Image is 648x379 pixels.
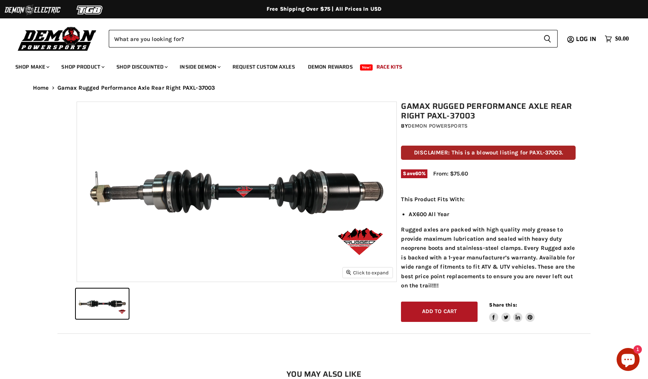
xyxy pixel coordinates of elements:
[33,370,615,379] h2: You may also like
[601,33,633,44] a: $0.00
[15,25,99,52] img: Demon Powersports
[111,59,172,75] a: Shop Discounted
[227,59,301,75] a: Request Custom Axles
[489,302,517,308] span: Share this:
[433,170,468,177] span: From: $75.60
[109,30,537,48] input: Search
[371,59,408,75] a: Race Kits
[343,267,393,278] button: Click to expand
[401,102,576,121] h1: Gamax Rugged Performance Axle Rear Right PAXL-37003
[415,171,422,176] span: 60
[401,146,576,160] p: DISCLAIMER: This is a blowout listing for PAXL-37003.
[401,122,576,130] div: by
[408,123,468,129] a: Demon Powersports
[302,59,358,75] a: Demon Rewards
[614,348,642,373] inbox-online-store-chat: Shopify online store chat
[401,195,576,290] div: Rugged axles are packed with high quality moly grease to provide maximum lubrication and sealed w...
[56,59,109,75] a: Shop Product
[18,6,630,13] div: Free Shipping Over $75 | All Prices In USD
[346,270,389,276] span: Click to expand
[537,30,558,48] button: Search
[77,102,396,282] img: Gamax Rugged Performance Axle Rear Right PAXL-37003
[489,302,535,322] aside: Share this:
[61,3,119,17] img: TGB Logo 2
[18,85,630,91] nav: Breadcrumbs
[33,85,49,91] a: Home
[576,34,596,44] span: Log in
[10,59,54,75] a: Shop Make
[76,289,129,319] button: Gamax Rugged Performance Axle Rear Right PAXL-37003 thumbnail
[10,56,627,75] ul: Main menu
[573,36,601,43] a: Log in
[422,308,457,315] span: Add to cart
[401,169,427,178] span: Save %
[109,30,558,48] form: Product
[401,195,576,204] p: This Product Fits With:
[360,64,373,71] span: New!
[409,210,576,219] li: AX600 All Year
[174,59,225,75] a: Inside Demon
[401,302,478,322] button: Add to cart
[4,3,61,17] img: Demon Electric Logo 2
[615,35,629,43] span: $0.00
[57,85,215,91] span: Gamax Rugged Performance Axle Rear Right PAXL-37003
